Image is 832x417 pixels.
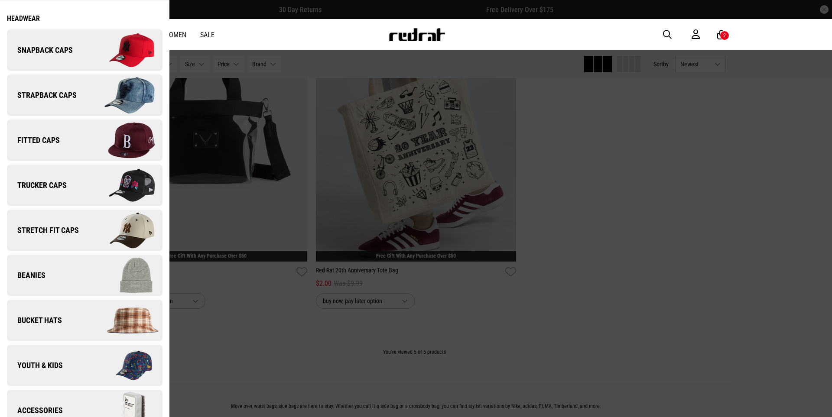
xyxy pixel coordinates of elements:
a: Stretch Fit Caps Company [7,210,162,251]
img: Company [84,74,162,117]
img: Company [84,29,162,72]
span: Beanies [7,270,45,281]
div: 2 [723,32,726,39]
a: Sale [200,31,214,39]
a: Snapback Caps Company [7,29,162,71]
a: Youth & Kids Company [7,345,162,386]
span: Fitted Caps [7,135,60,145]
img: Company [84,254,162,297]
img: Company [84,299,162,342]
img: Company [84,209,162,252]
button: Open LiveChat chat widget [7,3,33,29]
img: Company [84,164,162,207]
a: Headwear [7,14,162,23]
img: Company [84,344,162,387]
span: Trucker Caps [7,180,67,191]
span: Bucket Hats [7,315,62,326]
span: Strapback Caps [7,90,77,100]
span: Accessories [7,405,63,416]
img: Redrat logo [388,28,445,41]
a: Fitted Caps Company [7,120,162,161]
a: Trucker Caps Company [7,165,162,206]
span: Stretch Fit Caps [7,225,79,236]
span: Snapback Caps [7,45,73,55]
a: 2 [717,30,725,39]
span: Youth & Kids [7,360,63,371]
a: Strapback Caps Company [7,74,162,116]
a: Bucket Hats Company [7,300,162,341]
a: Beanies Company [7,255,162,296]
a: Women [164,31,186,39]
img: Company [84,119,162,162]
